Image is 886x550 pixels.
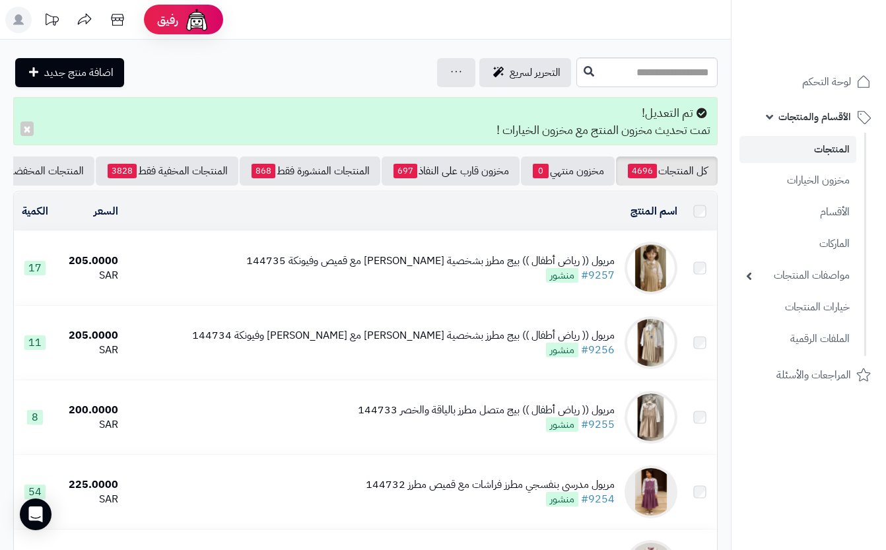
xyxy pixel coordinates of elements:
span: 8 [27,410,43,425]
a: المراجعات والأسئلة [739,359,878,391]
span: رفيق [157,12,178,28]
img: ai-face.png [184,7,210,33]
a: مواصفات المنتجات [739,261,856,290]
span: منشور [546,417,578,432]
img: logo-2.png [796,34,873,61]
span: منشور [546,492,578,506]
a: اسم المنتج [630,203,677,219]
a: #9255 [581,417,615,432]
a: المنتجات [739,136,856,163]
div: SAR [61,417,118,432]
div: 205.0000 [61,328,118,343]
a: مخزون منتهي0 [521,156,615,186]
span: 17 [24,261,46,275]
a: الماركات [739,230,856,258]
a: لوحة التحكم [739,66,878,98]
a: الملفات الرقمية [739,325,856,353]
div: Open Intercom Messenger [20,498,51,530]
span: المراجعات والأسئلة [776,366,851,384]
span: منشور [546,268,578,283]
span: 3828 [108,164,137,178]
a: التحرير لسريع [479,58,571,87]
span: 697 [393,164,417,178]
div: SAR [61,343,118,358]
img: مريول مدرسي بنفسجي مطرز فراشات مع قميص مطرز 144732 [625,465,677,518]
a: اضافة منتج جديد [15,58,124,87]
button: × [20,121,34,136]
div: تم التعديل! تمت تحديث مخزون المنتج مع مخزون الخيارات ! [13,97,718,145]
span: لوحة التحكم [802,73,851,91]
span: 54 [24,485,46,499]
span: 4696 [628,164,657,178]
span: الأقسام والمنتجات [778,108,851,126]
a: مخزون قارب على النفاذ697 [382,156,520,186]
a: السعر [94,203,118,219]
a: المنتجات المخفية فقط3828 [96,156,238,186]
a: المنتجات المنشورة فقط868 [240,156,380,186]
a: كل المنتجات4696 [616,156,718,186]
a: مخزون الخيارات [739,166,856,195]
a: #9256 [581,342,615,358]
span: التحرير لسريع [510,65,561,81]
a: #9257 [581,267,615,283]
span: 868 [252,164,275,178]
a: الأقسام [739,198,856,226]
img: مريول (( رياض أطفال )) بيج مطرز بشخصية سينامورول مع قميص وفيونكة 144735 [625,242,677,294]
div: مريول (( رياض أطفال )) بيج متصل مطرز بالياقة والخصر 144733 [358,403,615,418]
span: اضافة منتج جديد [44,65,114,81]
div: 200.0000 [61,403,118,418]
a: خيارات المنتجات [739,293,856,322]
div: 205.0000 [61,254,118,269]
span: 11 [24,335,46,350]
div: 225.0000 [61,477,118,493]
div: SAR [61,268,118,283]
div: مريول (( رياض أطفال )) بيج مطرز بشخصية [PERSON_NAME] مع قميص وفيونكة 144735 [246,254,615,269]
a: #9254 [581,491,615,507]
a: الكمية [22,203,48,219]
div: مريول (( رياض أطفال )) بيج مطرز بشخصية [PERSON_NAME] مع [PERSON_NAME] وفيونكة 144734 [192,328,615,343]
span: 0 [533,164,549,178]
img: مريول (( رياض أطفال )) بيج متصل مطرز بالياقة والخصر 144733 [625,391,677,444]
a: تحديثات المنصة [35,7,68,36]
div: SAR [61,492,118,507]
img: مريول (( رياض أطفال )) بيج مطرز بشخصية ستيتش مع قميص وفيونكة 144734 [625,316,677,369]
span: منشور [546,343,578,357]
div: مريول مدرسي بنفسجي مطرز فراشات مع قميص مطرز 144732 [366,477,615,493]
